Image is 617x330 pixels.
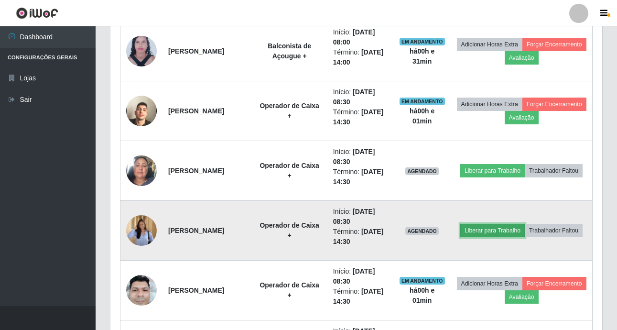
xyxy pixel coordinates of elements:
button: Adicionar Horas Extra [457,38,522,51]
img: 1739480983159.jpeg [126,84,157,138]
strong: há 00 h e 31 min [410,47,434,65]
strong: Operador de Caixa + [260,162,319,179]
span: EM ANDAMENTO [400,277,445,285]
strong: há 00 h e 01 min [410,286,434,304]
img: 1723039376549.jpeg [126,143,157,198]
button: Forçar Encerramento [522,277,586,290]
span: AGENDADO [405,227,439,235]
li: Início: [333,27,388,47]
li: Término: [333,107,388,127]
button: Forçar Encerramento [522,38,586,51]
button: Avaliação [505,290,539,304]
strong: [PERSON_NAME] [168,286,224,294]
button: Trabalhador Faltou [525,164,583,177]
button: Forçar Encerramento [522,98,586,111]
span: EM ANDAMENTO [400,98,445,105]
span: EM ANDAMENTO [400,38,445,45]
button: Adicionar Horas Extra [457,277,522,290]
li: Início: [333,147,388,167]
strong: Operador de Caixa + [260,102,319,120]
time: [DATE] 08:30 [333,208,375,225]
span: AGENDADO [405,167,439,175]
strong: há 00 h e 01 min [410,107,434,125]
li: Início: [333,87,388,107]
time: [DATE] 08:30 [333,88,375,106]
strong: Operador de Caixa + [260,281,319,299]
button: Adicionar Horas Extra [457,98,522,111]
button: Liberar para Trabalho [460,224,525,237]
strong: [PERSON_NAME] [168,167,224,175]
img: CoreUI Logo [16,7,58,19]
img: 1743623016300.jpeg [126,210,157,250]
li: Início: [333,266,388,286]
strong: [PERSON_NAME] [168,107,224,115]
strong: Operador de Caixa + [260,221,319,239]
strong: [PERSON_NAME] [168,227,224,234]
button: Liberar para Trabalho [460,164,525,177]
li: Término: [333,286,388,307]
time: [DATE] 08:30 [333,148,375,165]
time: [DATE] 08:00 [333,28,375,46]
time: [DATE] 08:30 [333,267,375,285]
button: Trabalhador Faltou [525,224,583,237]
strong: [PERSON_NAME] [168,47,224,55]
img: 1752000599266.jpeg [126,270,157,310]
button: Avaliação [505,51,539,65]
li: Término: [333,227,388,247]
strong: Balconista de Açougue + [268,42,311,60]
li: Início: [333,207,388,227]
li: Término: [333,47,388,67]
button: Avaliação [505,111,539,124]
li: Término: [333,167,388,187]
img: 1728382310331.jpeg [126,31,157,72]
